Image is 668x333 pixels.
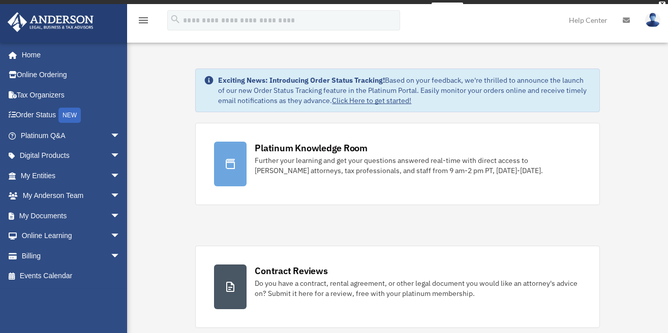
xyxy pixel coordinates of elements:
span: arrow_drop_down [110,186,131,207]
i: menu [137,14,149,26]
span: arrow_drop_down [110,206,131,226]
a: Order StatusNEW [7,105,136,126]
a: Online Ordering [7,65,136,85]
a: Platinum Q&Aarrow_drop_down [7,125,136,146]
span: arrow_drop_down [110,125,131,146]
a: Events Calendar [7,266,136,286]
a: Tax Organizers [7,85,136,105]
a: Platinum Knowledge Room Further your learning and get your questions answered real-time with dire... [195,123,599,205]
a: Contract Reviews Do you have a contract, rental agreement, or other legal document you would like... [195,246,599,328]
a: Click Here to get started! [332,96,411,105]
span: arrow_drop_down [110,226,131,247]
i: search [170,14,181,25]
span: arrow_drop_down [110,165,131,186]
div: NEW [58,108,81,123]
a: Home [7,45,131,65]
a: My Documentsarrow_drop_down [7,206,136,226]
a: My Entitiesarrow_drop_down [7,165,136,186]
span: arrow_drop_down [110,246,131,267]
img: User Pic [645,13,660,27]
div: close [659,2,665,8]
div: Further your learning and get your questions answered real-time with direct access to [PERSON_NAM... [255,155,581,176]
span: arrow_drop_down [110,146,131,166]
div: Contract Reviews [255,264,327,277]
a: survey [432,3,463,15]
div: Based on your feedback, we're thrilled to announce the launch of our new Order Status Tracking fe... [218,75,591,106]
a: menu [137,18,149,26]
a: Online Learningarrow_drop_down [7,226,136,246]
strong: Exciting News: Introducing Order Status Tracking! [218,76,385,85]
div: Platinum Knowledge Room [255,142,368,154]
div: Do you have a contract, rental agreement, or other legal document you would like an attorney's ad... [255,278,581,298]
div: Get a chance to win 6 months of Platinum for free just by filling out this [205,3,427,15]
a: Billingarrow_drop_down [7,246,136,266]
a: My Anderson Teamarrow_drop_down [7,186,136,206]
img: Anderson Advisors Platinum Portal [5,12,97,32]
a: Digital Productsarrow_drop_down [7,146,136,166]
